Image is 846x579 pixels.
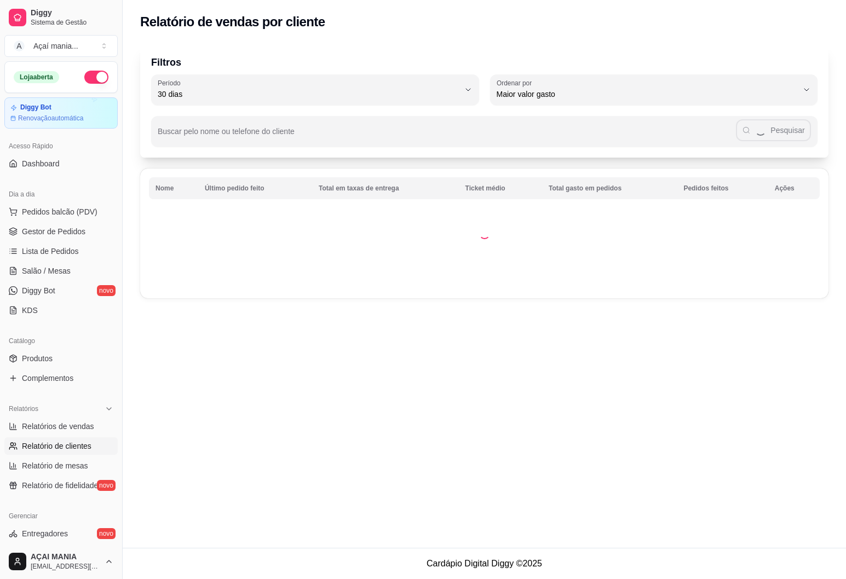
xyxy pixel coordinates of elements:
[22,158,60,169] span: Dashboard
[4,477,118,494] a: Relatório de fidelidadenovo
[4,155,118,172] a: Dashboard
[4,4,118,31] a: DiggySistema de Gestão
[84,71,108,84] button: Alterar Status
[4,302,118,319] a: KDS
[22,460,88,471] span: Relatório de mesas
[22,373,73,384] span: Complementos
[4,332,118,350] div: Catálogo
[31,552,100,562] span: AÇAI MANIA
[4,137,118,155] div: Acesso Rápido
[18,114,83,123] article: Renovação automática
[4,262,118,280] a: Salão / Mesas
[31,8,113,18] span: Diggy
[158,130,736,141] input: Buscar pelo nome ou telefone do cliente
[4,203,118,221] button: Pedidos balcão (PDV)
[22,305,38,316] span: KDS
[4,437,118,455] a: Relatório de clientes
[140,13,325,31] h2: Relatório de vendas por cliente
[22,480,98,491] span: Relatório de fidelidade
[4,186,118,203] div: Dia a dia
[33,40,78,51] div: Açaí mania ...
[22,246,79,257] span: Lista de Pedidos
[497,78,536,88] label: Ordenar por
[490,74,818,105] button: Ordenar porMaior valor gasto
[4,457,118,474] a: Relatório de mesas
[22,528,68,539] span: Entregadores
[4,282,118,299] a: Diggy Botnovo
[479,228,490,239] div: Loading
[123,548,846,579] footer: Cardápio Digital Diggy © 2025
[22,441,91,451] span: Relatório de clientes
[22,353,53,364] span: Produtos
[4,418,118,435] a: Relatórios de vendas
[4,507,118,525] div: Gerenciar
[20,103,51,112] article: Diggy Bot
[151,55,818,70] p: Filtros
[22,226,85,237] span: Gestor de Pedidos
[22,265,71,276] span: Salão / Mesas
[31,18,113,27] span: Sistema de Gestão
[14,40,25,51] span: A
[497,89,798,100] span: Maior valor gasto
[4,35,118,57] button: Select a team
[22,285,55,296] span: Diggy Bot
[4,223,118,240] a: Gestor de Pedidos
[9,404,38,413] span: Relatórios
[4,242,118,260] a: Lista de Pedidos
[4,369,118,387] a: Complementos
[4,350,118,367] a: Produtos
[4,525,118,542] a: Entregadoresnovo
[158,89,459,100] span: 30 dias
[22,206,97,217] span: Pedidos balcão (PDV)
[22,421,94,432] span: Relatórios de vendas
[14,71,59,83] div: Loja aberta
[151,74,479,105] button: Período30 dias
[4,548,118,575] button: AÇAI MANIA[EMAIL_ADDRESS][DOMAIN_NAME]
[4,97,118,129] a: Diggy BotRenovaçãoautomática
[158,78,184,88] label: Período
[31,562,100,571] span: [EMAIL_ADDRESS][DOMAIN_NAME]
